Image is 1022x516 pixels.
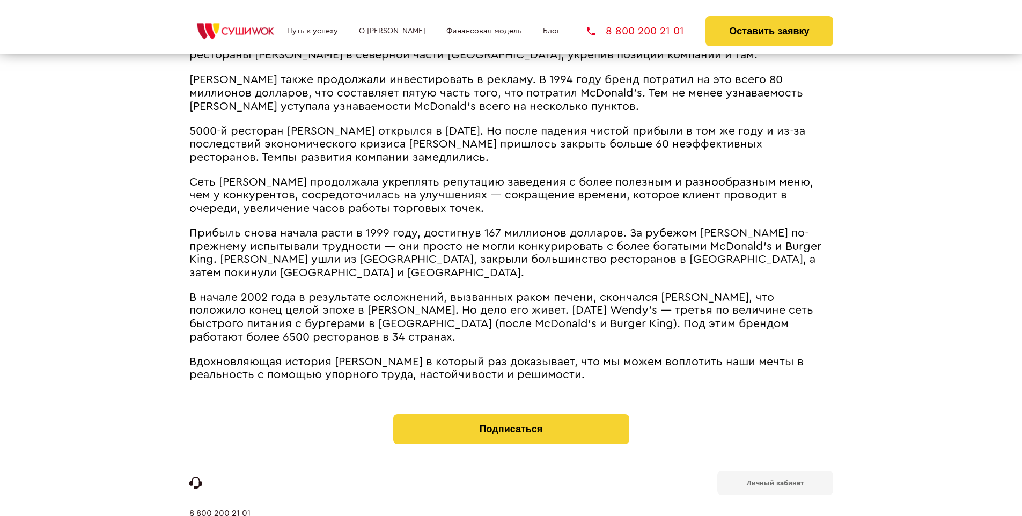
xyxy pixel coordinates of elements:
[705,16,833,46] button: Оставить заявку
[359,27,425,35] a: О [PERSON_NAME]
[446,27,522,35] a: Финансовая модель
[606,26,684,36] span: 8 800 200 21 01
[189,227,821,278] span: Прибыль снова начала расти в 1999 году, достигнув 167 миллионов долларов. За рубежом [PERSON_NAME...
[747,480,804,486] b: Личный кабинет
[717,471,833,495] a: Личный кабинет
[189,126,805,163] span: 5000-й ресторан [PERSON_NAME] открылся в [DATE]. Но после падения чистой прибыли в том же году и ...
[587,26,684,36] a: 8 800 200 21 01
[189,74,803,112] span: [PERSON_NAME] также продолжали инвестировать в рекламу. В 1994 году бренд потратил на это всего 8...
[287,27,338,35] a: Путь к успеху
[189,176,813,214] span: Сеть [PERSON_NAME] продолжала укреплять репутацию заведения с более полезным и разнообразным меню...
[189,292,813,343] span: В начале 2002 года в результате осложнений, вызванных раком печени, скончался [PERSON_NAME], что ...
[393,414,629,444] button: Подписаться
[189,356,804,381] span: Вдохновляющая история [PERSON_NAME] в который раз доказывает, что мы можем воплотить наши мечты в...
[543,27,560,35] a: Блог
